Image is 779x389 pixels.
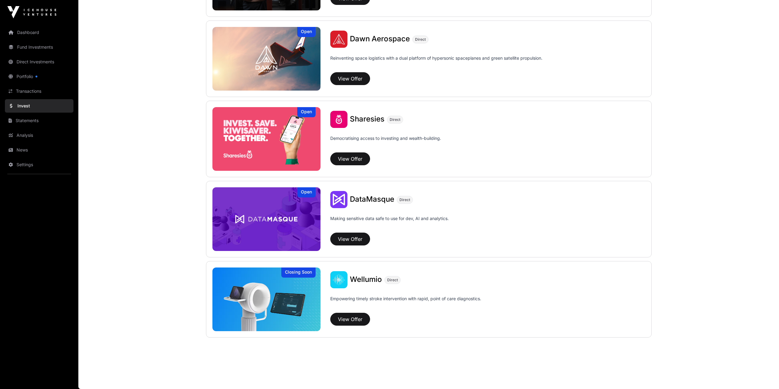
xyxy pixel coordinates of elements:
div: Open [297,107,316,117]
a: News [5,143,73,157]
iframe: Chat Widget [748,360,779,389]
img: Sharesies [330,111,347,128]
div: Open [297,27,316,37]
a: Statements [5,114,73,127]
button: View Offer [330,152,370,165]
a: DataMasque [350,196,394,204]
a: Sharesies [350,115,384,123]
a: Direct Investments [5,55,73,69]
a: DataMasqueOpen [212,187,321,251]
span: Direct [390,117,400,122]
a: Analysis [5,129,73,142]
img: Dawn Aerospace [330,31,347,48]
img: Icehouse Ventures Logo [7,6,56,18]
a: Invest [5,99,73,113]
img: Wellumio [330,271,347,288]
p: Reinventing space logistics with a dual platform of hypersonic spaceplanes and green satellite pr... [330,55,542,70]
a: Settings [5,158,73,171]
a: Portfolio [5,70,73,83]
span: DataMasque [350,195,394,204]
span: Direct [415,37,426,42]
span: Wellumio [350,275,382,284]
p: Empowering timely stroke intervention with rapid, point of care diagnostics. [330,296,481,310]
a: SharesiesOpen [212,107,321,171]
a: Dawn AerospaceOpen [212,27,321,91]
p: Making sensitive data safe to use for dev, AI and analytics. [330,215,449,230]
img: DataMasque [212,187,321,251]
img: Wellumio [212,267,321,331]
a: WellumioClosing Soon [212,267,321,331]
button: View Offer [330,233,370,245]
a: Dawn Aerospace [350,35,410,43]
button: View Offer [330,72,370,85]
span: Direct [399,197,410,202]
span: Direct [387,278,398,282]
p: Democratising access to investing and wealth-building. [330,135,441,150]
img: Dawn Aerospace [212,27,321,91]
a: Dashboard [5,26,73,39]
a: Wellumio [350,276,382,284]
div: Closing Soon [281,267,316,278]
div: Open [297,187,316,197]
a: Transactions [5,84,73,98]
button: View Offer [330,313,370,326]
img: DataMasque [330,191,347,208]
img: Sharesies [212,107,321,171]
a: Fund Investments [5,40,73,54]
span: Dawn Aerospace [350,34,410,43]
